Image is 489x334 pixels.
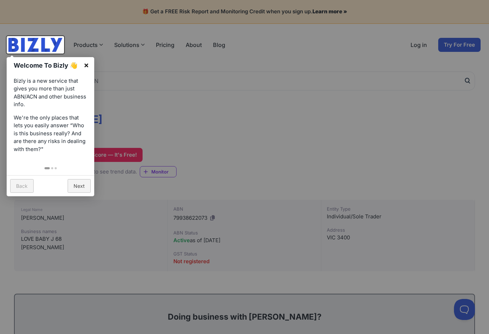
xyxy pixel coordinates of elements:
p: Bizly is a new service that gives you more than just ABN/ACN and other business info. [14,77,87,109]
p: We're the only places that lets you easily answer “Who is this business really? And are there any... [14,114,87,154]
a: Back [10,179,34,193]
a: × [78,57,94,73]
a: Next [68,179,91,193]
h1: Welcome To Bizly 👋 [14,61,80,70]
